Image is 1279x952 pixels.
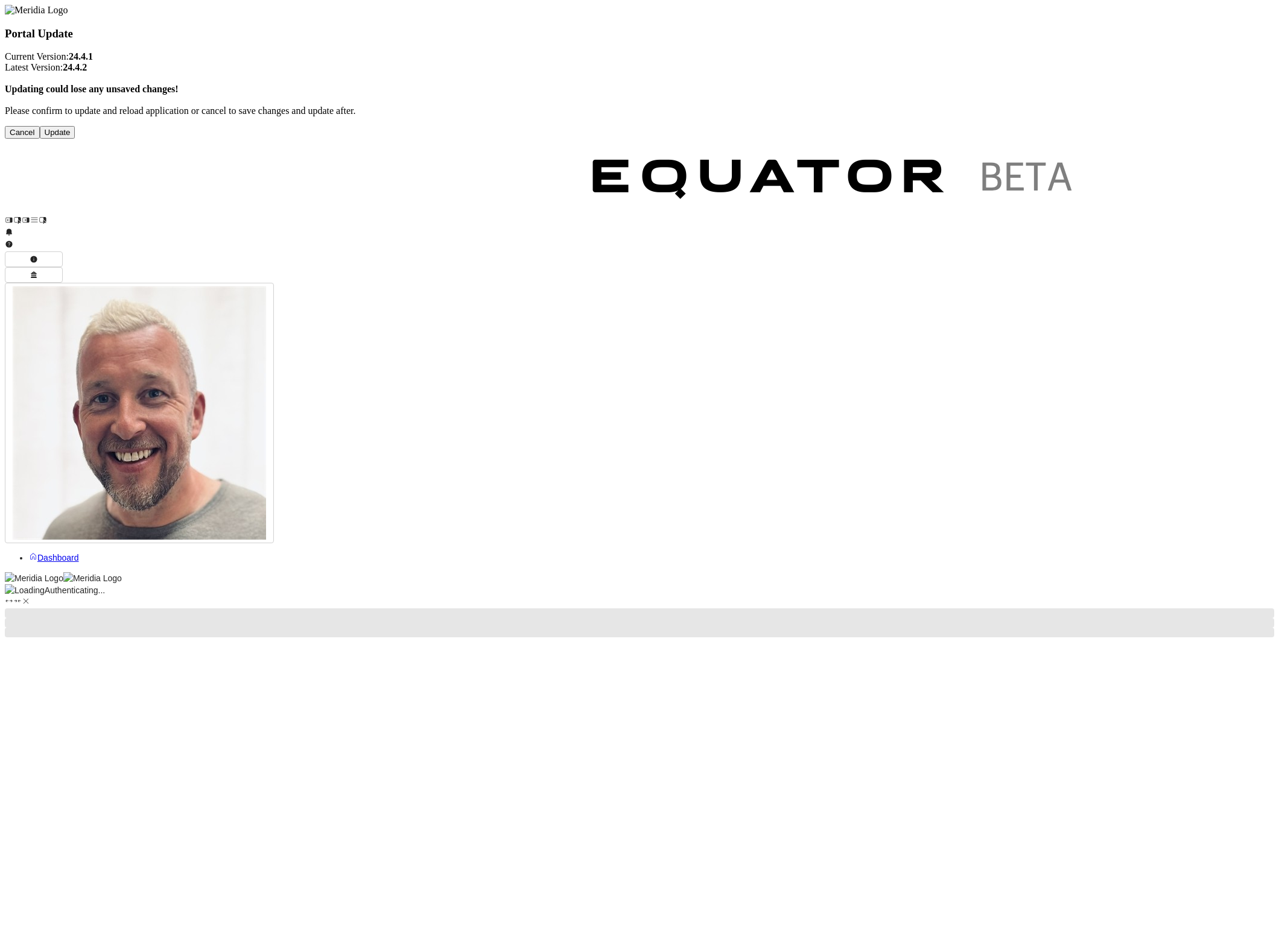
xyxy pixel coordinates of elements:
span: Dashboard [37,553,79,563]
img: Meridia Logo [63,572,122,584]
button: Cancel [5,126,40,139]
img: Customer Logo [47,139,572,224]
span: Authenticating... [45,585,105,595]
img: Customer Logo [572,139,1097,224]
a: Dashboard [29,553,79,563]
p: Current Version: Latest Version: Please confirm to update and reload application or cancel to sav... [5,51,1274,116]
img: Meridia Logo [5,572,63,584]
img: Loading [5,584,45,596]
h3: Portal Update [5,27,1274,40]
button: Update [40,126,75,139]
strong: 24.4.2 [63,62,87,72]
strong: 24.4.1 [69,51,93,61]
img: Meridia Logo [5,5,68,16]
img: Profile Icon [13,286,266,540]
strong: Updating could lose any unsaved changes! [5,84,179,94]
